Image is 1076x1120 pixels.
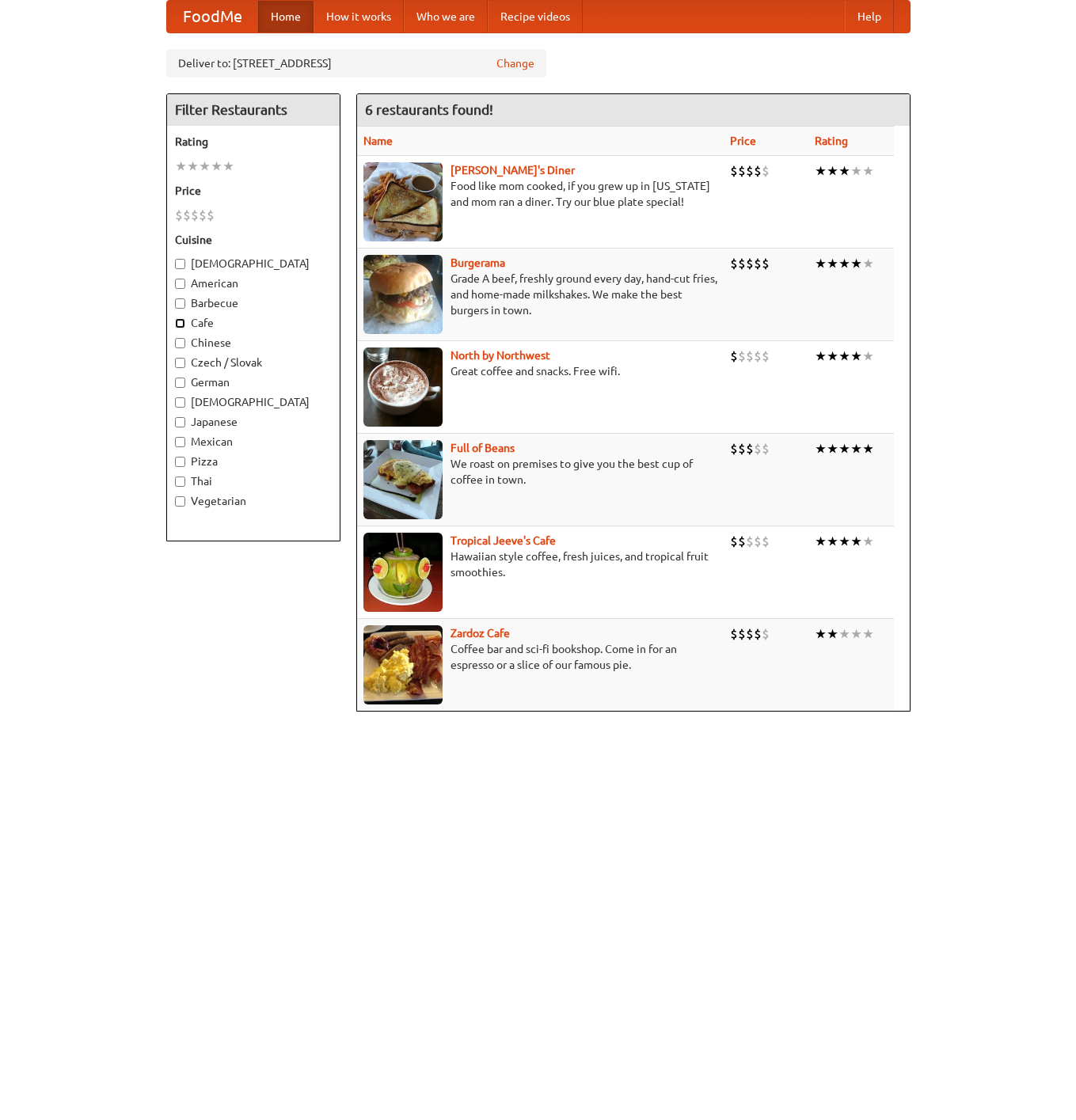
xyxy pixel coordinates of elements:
[762,162,770,180] li: $
[762,625,770,643] li: $
[175,358,185,368] input: Czech / Slovak
[754,625,762,643] li: $
[738,440,746,457] li: $
[850,440,862,457] li: ★
[850,162,862,180] li: ★
[451,349,550,362] b: North by Northwest
[738,625,746,643] li: $
[730,440,738,457] li: $
[451,164,575,177] a: [PERSON_NAME]'s Diner
[175,183,332,199] h5: Price
[451,627,510,640] a: Zardoz Cafe
[754,347,762,365] li: $
[850,255,862,272] li: ★
[314,1,404,32] a: How it works
[187,158,199,175] li: ★
[451,442,515,454] a: Full of Beans
[175,414,332,430] label: Japanese
[183,207,191,224] li: $
[363,255,443,334] img: burgerama.jpg
[730,625,738,643] li: $
[762,440,770,457] li: $
[451,256,505,269] a: Burgerama
[207,207,215,224] li: $
[838,440,850,457] li: ★
[838,255,850,272] li: ★
[175,232,332,248] h5: Cuisine
[730,533,738,550] li: $
[175,394,332,410] label: [DEMOGRAPHIC_DATA]
[175,335,332,351] label: Chinese
[730,255,738,272] li: $
[175,279,185,289] input: American
[815,440,827,457] li: ★
[754,440,762,457] li: $
[827,625,838,643] li: ★
[175,315,332,331] label: Cafe
[175,417,185,427] input: Japanese
[754,255,762,272] li: $
[738,347,746,365] li: $
[363,456,717,488] p: We roast on premises to give you the best cup of coffee in town.
[211,158,222,175] li: ★
[746,533,754,550] li: $
[175,434,332,450] label: Mexican
[363,178,717,210] p: Food like mom cooked, if you grew up in [US_STATE] and mom ran a diner. Try our blue plate special!
[191,207,199,224] li: $
[488,1,583,32] a: Recipe videos
[827,347,838,365] li: ★
[827,533,838,550] li: ★
[167,1,258,32] a: FoodMe
[827,255,838,272] li: ★
[363,533,443,612] img: jeeves.jpg
[365,102,493,117] ng-pluralize: 6 restaurants found!
[838,533,850,550] li: ★
[175,259,185,269] input: [DEMOGRAPHIC_DATA]
[363,549,717,580] p: Hawaiian style coffee, fresh juices, and tropical fruit smoothies.
[496,55,534,71] a: Change
[730,162,738,180] li: $
[175,355,332,370] label: Czech / Slovak
[363,641,717,673] p: Coffee bar and sci-fi bookshop. Come in for an espresso or a slice of our famous pie.
[199,207,207,224] li: $
[175,476,185,487] input: Thai
[738,255,746,272] li: $
[199,158,211,175] li: ★
[815,625,827,643] li: ★
[175,158,187,175] li: ★
[746,625,754,643] li: $
[815,135,848,147] a: Rating
[175,134,332,150] h5: Rating
[166,49,546,78] div: Deliver to: [STREET_ADDRESS]
[838,162,850,180] li: ★
[175,454,332,469] label: Pizza
[363,135,393,147] a: Name
[838,347,850,365] li: ★
[845,1,894,32] a: Help
[175,473,332,489] label: Thai
[762,255,770,272] li: $
[175,256,332,271] label: [DEMOGRAPHIC_DATA]
[363,440,443,519] img: beans.jpg
[175,207,183,224] li: $
[175,318,185,328] input: Cafe
[363,162,443,241] img: sallys.jpg
[363,363,717,379] p: Great coffee and snacks. Free wifi.
[754,162,762,180] li: $
[862,625,874,643] li: ★
[363,271,717,318] p: Grade A beef, freshly ground every day, hand-cut fries, and home-made milkshakes. We make the bes...
[762,347,770,365] li: $
[175,437,185,447] input: Mexican
[175,496,185,507] input: Vegetarian
[175,338,185,348] input: Chinese
[815,347,827,365] li: ★
[738,533,746,550] li: $
[730,347,738,365] li: $
[175,295,332,311] label: Barbecue
[827,440,838,457] li: ★
[815,255,827,272] li: ★
[850,625,862,643] li: ★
